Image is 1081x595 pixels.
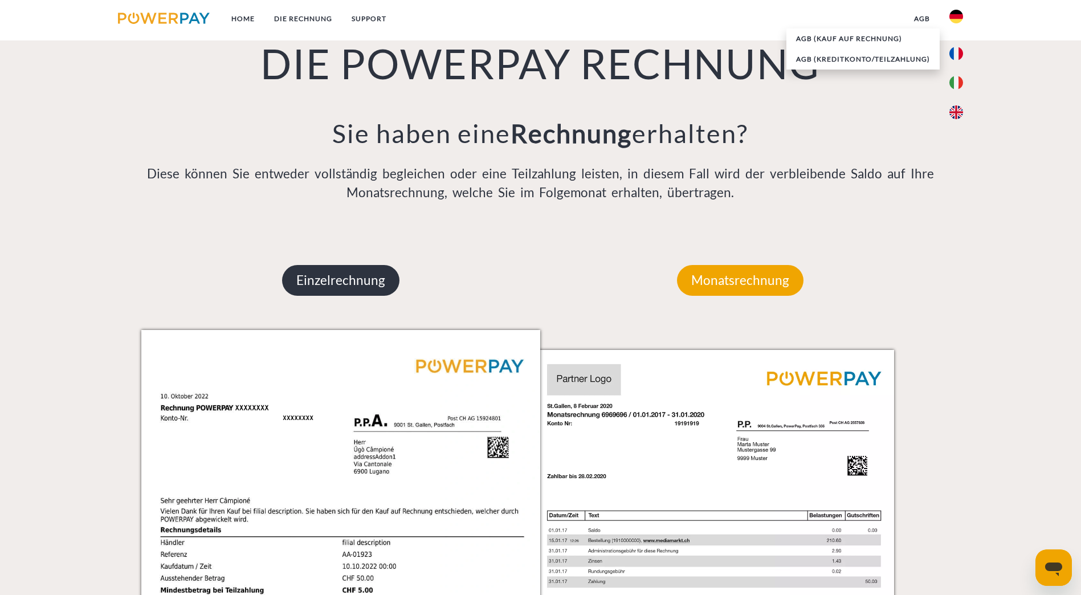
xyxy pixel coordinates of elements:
[282,265,399,296] p: Einzelrechnung
[342,9,396,29] a: SUPPORT
[118,13,210,24] img: logo-powerpay.svg
[949,47,963,60] img: fr
[141,117,940,149] h3: Sie haben eine erhalten?
[511,118,632,149] b: Rechnung
[949,105,963,119] img: en
[141,164,940,203] p: Diese können Sie entweder vollständig begleichen oder eine Teilzahlung leisten, in diesem Fall wi...
[222,9,264,29] a: Home
[141,38,940,89] h1: DIE POWERPAY RECHNUNG
[949,76,963,89] img: it
[949,10,963,23] img: de
[1035,549,1072,586] iframe: Schaltfläche zum Öffnen des Messaging-Fensters
[786,49,940,70] a: AGB (Kreditkonto/Teilzahlung)
[677,265,803,296] p: Monatsrechnung
[786,28,940,49] a: AGB (Kauf auf Rechnung)
[904,9,940,29] a: agb
[264,9,342,29] a: DIE RECHNUNG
